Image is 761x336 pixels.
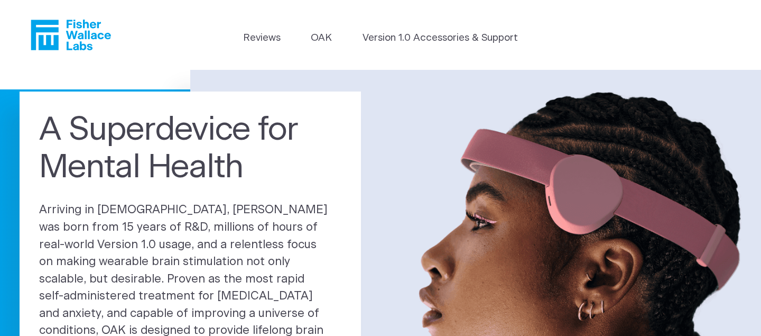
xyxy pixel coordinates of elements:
h1: A Superdevice for Mental Health [39,111,341,186]
a: Fisher Wallace [31,20,111,50]
a: Version 1.0 Accessories & Support [363,31,518,46]
a: Reviews [243,31,281,46]
a: OAK [311,31,332,46]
